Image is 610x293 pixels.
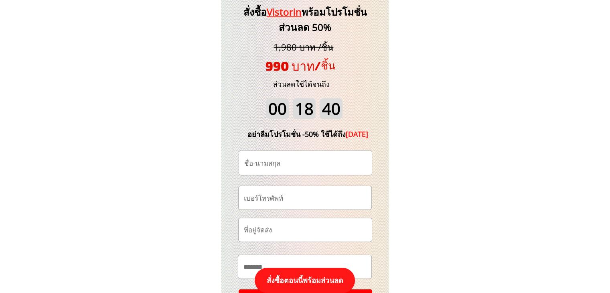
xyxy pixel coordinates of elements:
[230,4,380,35] h3: สั่งซื้อ พร้อมโปรโมชั่นส่วนลด 50%
[274,41,333,53] span: 1,980 บาท /ชิ้น
[242,151,369,175] input: ชื่อ-นามสกุล
[235,128,381,140] div: อย่าลืมโปรโมชั่น -50% ใช้ได้ถึง
[242,186,368,209] input: เบอร์โทรศัพท์
[255,268,355,293] p: สั่งซื้อตอนนี้พร้อมส่วนลด
[242,218,369,242] input: ที่อยู่จัดส่ง
[346,129,368,139] span: [DATE]
[265,58,314,73] span: 990 บาท
[314,59,335,71] span: /ชิ้น
[262,78,340,90] h3: ส่วนลดใช้ได้จนถึง
[267,5,302,18] span: Vistorin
